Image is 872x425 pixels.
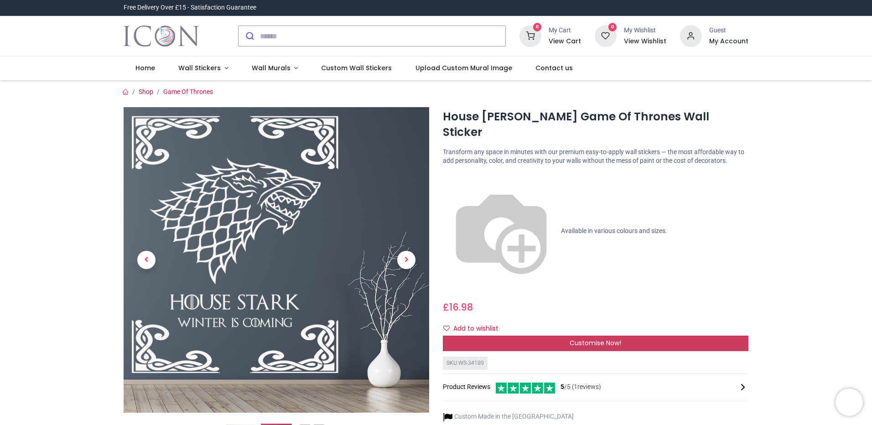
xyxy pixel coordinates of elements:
div: Product Reviews [443,381,748,394]
span: Home [135,63,155,73]
h1: House [PERSON_NAME] Game Of Thrones Wall Sticker [443,109,748,140]
a: 0 [595,32,617,39]
span: Previous [137,251,156,269]
a: Previous [124,153,169,367]
img: WS-34189-02 [124,107,429,413]
span: 5 [561,383,564,390]
div: My Cart [549,26,581,35]
a: View Cart [549,37,581,46]
a: Next [384,153,429,367]
a: My Account [709,37,748,46]
button: Add to wishlistAdd to wishlist [443,321,506,337]
button: Submit [239,26,260,46]
img: Icon Wall Stickers [124,23,199,49]
a: Logo of Icon Wall Stickers [124,23,199,49]
div: My Wishlist [624,26,666,35]
img: color-wheel.png [443,173,560,290]
a: Game Of Thrones [163,88,213,95]
span: £ [443,301,473,314]
span: Next [397,251,415,269]
span: Wall Murals [252,63,291,73]
a: Wall Stickers [166,57,240,80]
div: SKU: WS-34189 [443,357,488,370]
a: View Wishlist [624,37,666,46]
iframe: Customer reviews powered by Trustpilot [557,3,748,12]
li: Custom Made in the [GEOGRAPHIC_DATA] [443,412,574,422]
span: Custom Wall Stickers [321,63,392,73]
p: Transform any space in minutes with our premium easy-to-apply wall stickers — the most affordable... [443,148,748,166]
span: Wall Stickers [178,63,221,73]
i: Add to wishlist [443,325,450,332]
span: 16.98 [449,301,473,314]
span: Customise Now! [570,338,621,347]
span: /5 ( 1 reviews) [561,383,601,392]
sup: 0 [533,23,542,31]
iframe: Brevo live chat [836,389,863,416]
a: Wall Murals [240,57,310,80]
sup: 0 [608,23,617,31]
span: Available in various colours and sizes. [561,227,667,234]
a: 0 [519,32,541,39]
span: Contact us [535,63,573,73]
div: Guest [709,26,748,35]
div: Free Delivery Over £15 - Satisfaction Guarantee [124,3,256,12]
a: Shop [139,88,153,95]
span: Upload Custom Mural Image [415,63,512,73]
